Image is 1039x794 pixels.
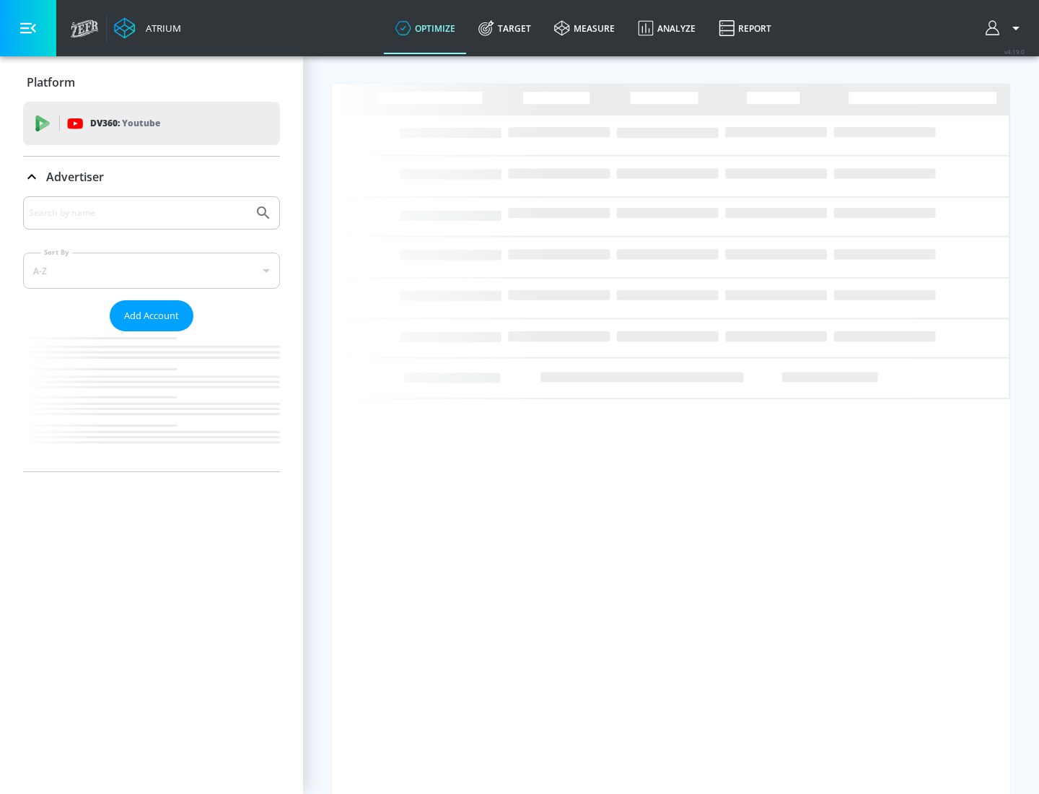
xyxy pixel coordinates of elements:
[543,2,626,54] a: measure
[23,331,280,471] nav: list of Advertiser
[23,102,280,145] div: DV360: Youtube
[384,2,467,54] a: optimize
[140,22,181,35] div: Atrium
[90,115,160,131] p: DV360:
[46,169,104,185] p: Advertiser
[1004,48,1025,56] span: v 4.19.0
[23,196,280,471] div: Advertiser
[41,248,72,257] label: Sort By
[626,2,707,54] a: Analyze
[707,2,783,54] a: Report
[124,307,179,324] span: Add Account
[27,74,75,90] p: Platform
[122,115,160,131] p: Youtube
[110,300,193,331] button: Add Account
[467,2,543,54] a: Target
[23,253,280,289] div: A-Z
[29,204,247,222] input: Search by name
[114,17,181,39] a: Atrium
[23,157,280,197] div: Advertiser
[23,62,280,102] div: Platform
